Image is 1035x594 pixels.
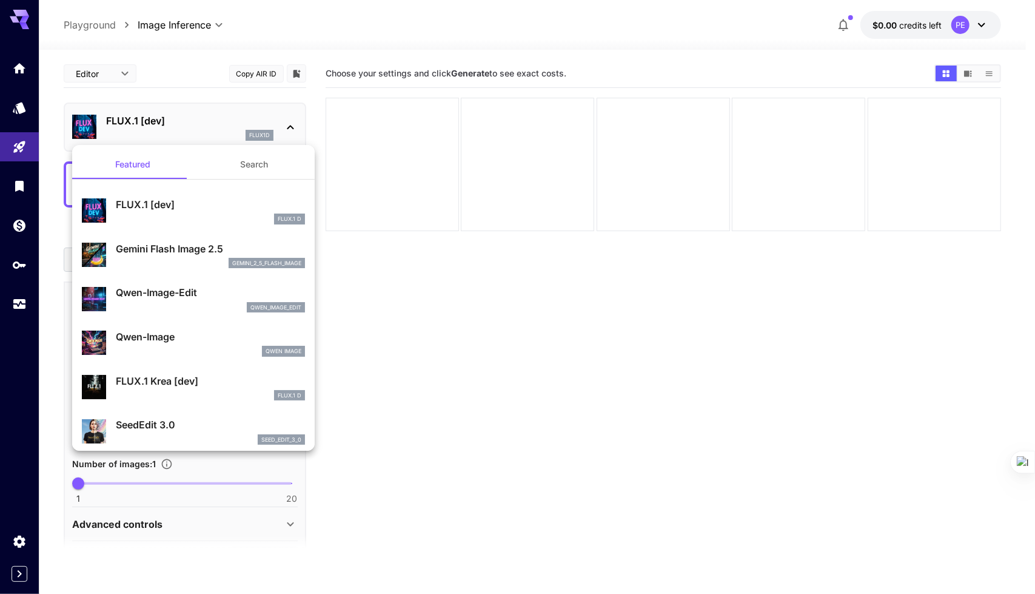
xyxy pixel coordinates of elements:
[82,280,305,317] div: Qwen-Image-Editqwen_image_edit
[116,241,305,256] p: Gemini Flash Image 2.5
[116,374,305,388] p: FLUX.1 Krea [dev]
[266,347,301,356] p: Qwen Image
[261,436,301,444] p: seed_edit_3_0
[116,285,305,300] p: Qwen-Image-Edit
[82,237,305,274] div: Gemini Flash Image 2.5gemini_2_5_flash_image
[82,413,305,450] div: SeedEdit 3.0seed_edit_3_0
[82,192,305,229] div: FLUX.1 [dev]FLUX.1 D
[193,150,315,179] button: Search
[250,303,301,312] p: qwen_image_edit
[116,329,305,344] p: Qwen-Image
[116,197,305,212] p: FLUX.1 [dev]
[82,325,305,362] div: Qwen-ImageQwen Image
[278,391,301,400] p: FLUX.1 D
[116,417,305,432] p: SeedEdit 3.0
[232,259,301,268] p: gemini_2_5_flash_image
[72,150,193,179] button: Featured
[278,215,301,223] p: FLUX.1 D
[82,369,305,406] div: FLUX.1 Krea [dev]FLUX.1 D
